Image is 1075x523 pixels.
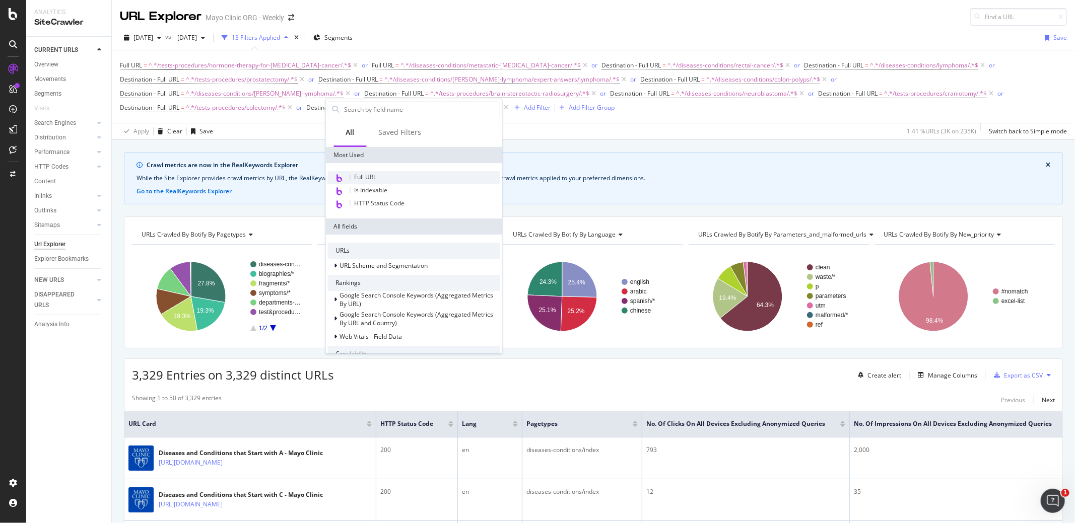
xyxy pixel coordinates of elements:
text: 27.8% [197,280,215,287]
text: departments-… [259,299,301,306]
div: SiteCrawler [34,17,103,28]
div: diseases-conditions/index [526,487,638,496]
div: A chart. [317,253,497,340]
button: Previous [1001,394,1025,406]
button: Manage Columns [914,369,977,381]
span: ^.*/tests-procedures/hormone-therapy-for-[MEDICAL_DATA]-cancer/.*$ [149,58,351,72]
div: URLs [328,243,500,259]
span: Destination - Full URL [120,75,179,84]
div: Save [1053,33,1067,42]
iframe: Intercom live chat [1041,489,1065,513]
a: CURRENT URLS [34,45,94,55]
span: 3,329 Entries on 3,329 distinct URLs [132,366,333,383]
button: Switch back to Simple mode [985,123,1067,139]
div: Switch back to Simple mode [989,127,1067,135]
span: Destination - Full URL [318,75,378,84]
div: arrow-right-arrow-left [288,14,294,21]
img: main image [128,445,154,471]
div: Search Engines [34,118,76,128]
button: or [989,60,995,70]
span: ^.*/diseases-conditions/colon-polyps/.*$ [706,72,820,87]
button: Save [1041,30,1067,46]
button: Add Filter Group [555,102,615,114]
span: Web Vitals - Field Data [340,332,402,341]
button: or [831,74,837,84]
div: 1.41 % URLs ( 3K on 235K ) [907,127,976,135]
div: Rankings [328,275,500,291]
button: Export as CSV [990,367,1043,383]
span: Destination - Full URL [120,89,179,98]
button: or [808,89,814,98]
button: Next [1042,394,1055,406]
div: Explorer Bookmarks [34,254,89,264]
a: Url Explorer [34,239,104,250]
div: Clear [167,127,182,135]
text: 19.3% [173,313,190,320]
span: Destination - Full URL [640,75,700,84]
text: waste/* [815,273,836,280]
a: Analysis Info [34,319,104,330]
div: Next [1042,396,1055,404]
button: [DATE] [173,30,209,46]
a: Visits [34,103,59,114]
span: vs [165,32,173,41]
span: Full URL [355,173,377,181]
div: Overview [34,59,58,70]
div: Inlinks [34,191,52,201]
div: or [591,61,597,69]
div: A chart. [875,253,1054,340]
div: All fields [326,218,502,235]
div: times [292,33,301,43]
span: = [671,89,675,98]
span: 2025 Jul. 16th [173,33,197,42]
button: or [354,89,360,98]
div: All [346,127,355,137]
span: = [395,61,399,69]
text: fragments/* [259,280,290,287]
input: Search by field name [344,102,500,117]
div: Segments [34,89,61,99]
div: Showing 1 to 50 of 3,329 entries [132,394,222,406]
div: CURRENT URLS [34,45,78,55]
div: Visits [34,103,49,114]
div: Diseases and Conditions that Start with C - Mayo Clinic [159,490,323,499]
span: ^.*/tests-procedures/brain-stereotactic-radiosurgery/.*$ [430,87,589,101]
span: = [865,61,868,69]
div: Mayo Clinic ORG - Weekly [206,13,284,23]
span: HTTP Status Code [380,419,433,428]
text: 25.1% [539,307,556,314]
div: Content [34,176,56,187]
button: Create alert [854,367,901,383]
span: Is Indexable [355,186,388,194]
div: Url Explorer [34,239,65,250]
div: Crawlability [328,346,500,362]
div: A chart. [503,253,683,340]
span: ^.*/diseases-conditions/metastatic-[MEDICAL_DATA]-cancer/.*$ [400,58,581,72]
div: Diseases and Conditions that Start with A - Mayo Clinic [159,449,323,458]
button: or [997,89,1003,98]
a: HTTP Codes [34,162,94,172]
span: Destination - Full URL [364,89,424,98]
text: 25.2% [567,308,584,315]
span: No. of Clicks On All Devices excluding anonymized queries [646,419,825,428]
div: 35 [854,487,1072,496]
button: Go to the RealKeywords Explorer [137,187,232,196]
a: Distribution [34,132,94,143]
button: [DATE] [120,30,165,46]
text: ref [816,321,823,328]
div: Analytics [34,8,103,17]
span: Google Search Console Keywords (Aggregated Metrics By URL) [340,291,494,308]
a: Search Engines [34,118,94,128]
span: Destination - Full URL [601,61,661,69]
div: info banner [124,152,1063,204]
a: [URL][DOMAIN_NAME] [159,499,223,509]
button: Clear [154,123,182,139]
div: Sitemaps [34,220,60,231]
span: Segments [324,33,353,42]
span: = [379,75,383,84]
div: NEW URLS [34,275,64,285]
div: Crawl metrics are now in the RealKeywords Explorer [147,161,1046,170]
span: 2025 Sep. 3rd [133,33,153,42]
span: ^.*/tests-procedures/craniotomy/.*$ [884,87,987,101]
